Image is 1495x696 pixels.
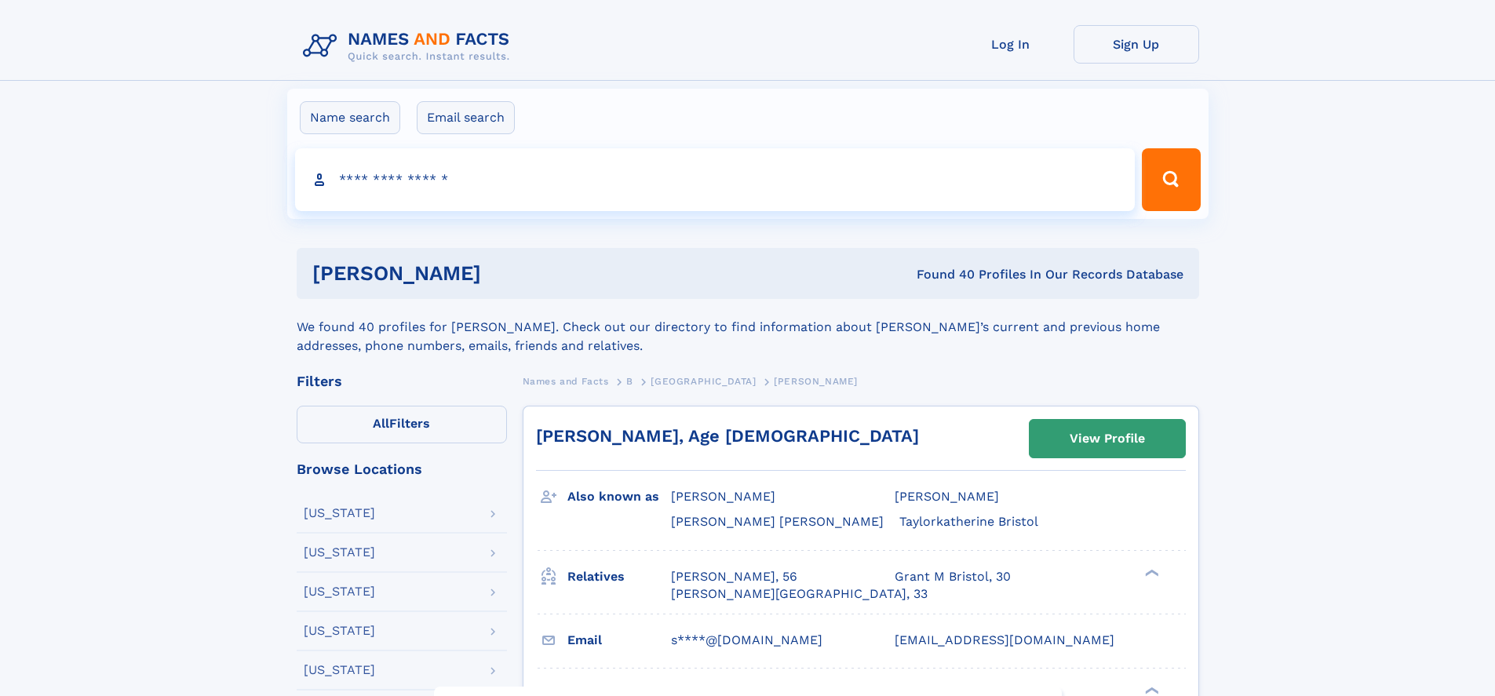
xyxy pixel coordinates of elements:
[671,514,884,529] span: [PERSON_NAME] [PERSON_NAME]
[295,148,1136,211] input: search input
[567,483,671,510] h3: Also known as
[297,406,507,443] label: Filters
[304,546,375,559] div: [US_STATE]
[671,585,928,603] a: [PERSON_NAME][GEOGRAPHIC_DATA], 33
[312,264,699,283] h1: [PERSON_NAME]
[1141,685,1160,695] div: ❯
[300,101,400,134] label: Name search
[651,371,756,391] a: [GEOGRAPHIC_DATA]
[626,376,633,387] span: B
[373,416,389,431] span: All
[626,371,633,391] a: B
[895,632,1114,647] span: [EMAIL_ADDRESS][DOMAIN_NAME]
[567,563,671,590] h3: Relatives
[1141,567,1160,578] div: ❯
[1030,420,1185,457] a: View Profile
[671,489,775,504] span: [PERSON_NAME]
[671,568,797,585] a: [PERSON_NAME], 56
[567,627,671,654] h3: Email
[523,371,609,391] a: Names and Facts
[297,25,523,67] img: Logo Names and Facts
[1074,25,1199,64] a: Sign Up
[304,625,375,637] div: [US_STATE]
[304,507,375,519] div: [US_STATE]
[297,299,1199,355] div: We found 40 profiles for [PERSON_NAME]. Check out our directory to find information about [PERSON...
[698,266,1183,283] div: Found 40 Profiles In Our Records Database
[304,585,375,598] div: [US_STATE]
[895,568,1011,585] a: Grant M Bristol, 30
[536,426,919,446] a: [PERSON_NAME], Age [DEMOGRAPHIC_DATA]
[895,489,999,504] span: [PERSON_NAME]
[651,376,756,387] span: [GEOGRAPHIC_DATA]
[1142,148,1200,211] button: Search Button
[948,25,1074,64] a: Log In
[304,664,375,676] div: [US_STATE]
[297,462,507,476] div: Browse Locations
[297,374,507,388] div: Filters
[417,101,515,134] label: Email search
[774,376,858,387] span: [PERSON_NAME]
[1070,421,1145,457] div: View Profile
[899,514,1038,529] span: Taylorkatherine Bristol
